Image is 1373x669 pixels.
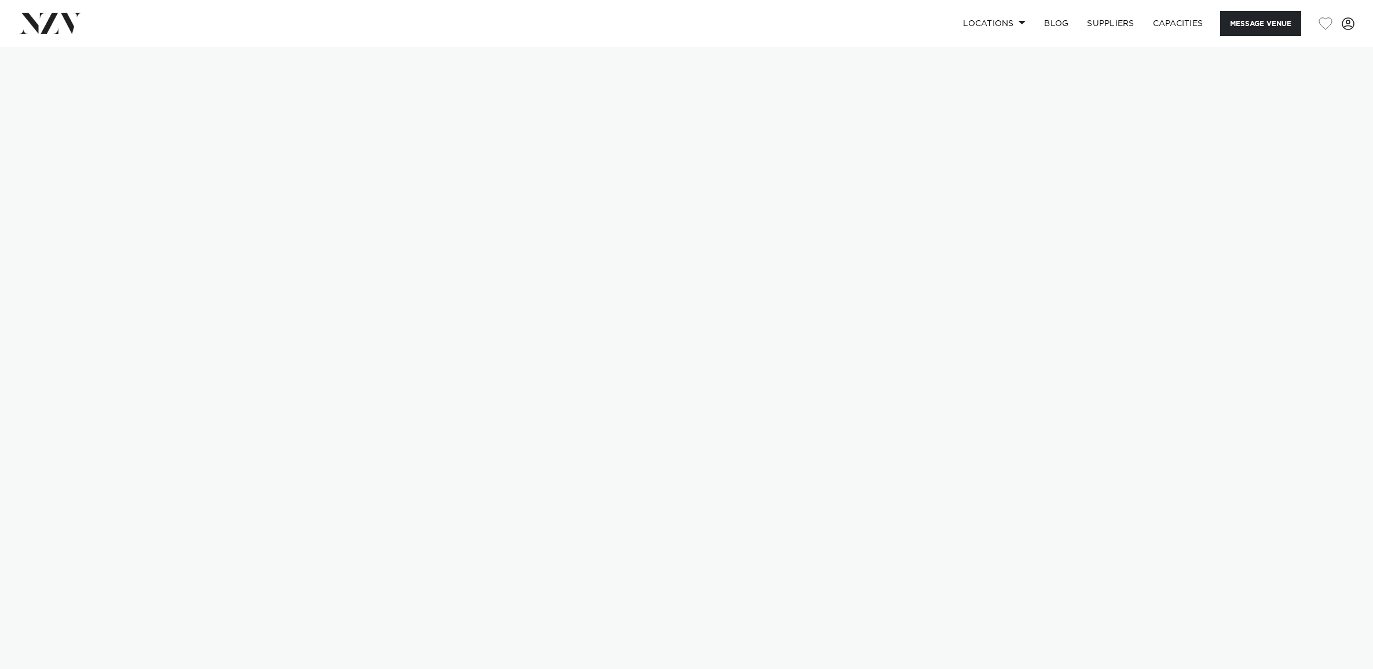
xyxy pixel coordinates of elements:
a: Locations [954,11,1035,36]
a: Capacities [1144,11,1213,36]
button: Message Venue [1220,11,1301,36]
img: nzv-logo.png [19,13,82,34]
a: SUPPLIERS [1078,11,1143,36]
a: BLOG [1035,11,1078,36]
